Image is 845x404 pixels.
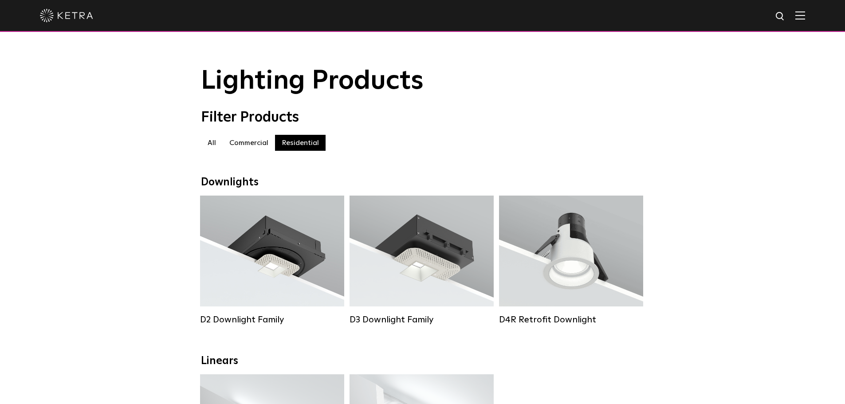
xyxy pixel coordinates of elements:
[201,176,645,189] div: Downlights
[201,135,223,151] label: All
[775,11,786,22] img: search icon
[499,196,643,325] a: D4R Retrofit Downlight Lumen Output:800Colors:White / BlackBeam Angles:15° / 25° / 40° / 60°Watta...
[200,196,344,325] a: D2 Downlight Family Lumen Output:1200Colors:White / Black / Gloss Black / Silver / Bronze / Silve...
[201,109,645,126] div: Filter Products
[201,68,424,94] span: Lighting Products
[201,355,645,368] div: Linears
[40,9,93,22] img: ketra-logo-2019-white
[275,135,326,151] label: Residential
[499,314,643,325] div: D4R Retrofit Downlight
[350,196,494,325] a: D3 Downlight Family Lumen Output:700 / 900 / 1100Colors:White / Black / Silver / Bronze / Paintab...
[350,314,494,325] div: D3 Downlight Family
[223,135,275,151] label: Commercial
[795,11,805,20] img: Hamburger%20Nav.svg
[200,314,344,325] div: D2 Downlight Family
